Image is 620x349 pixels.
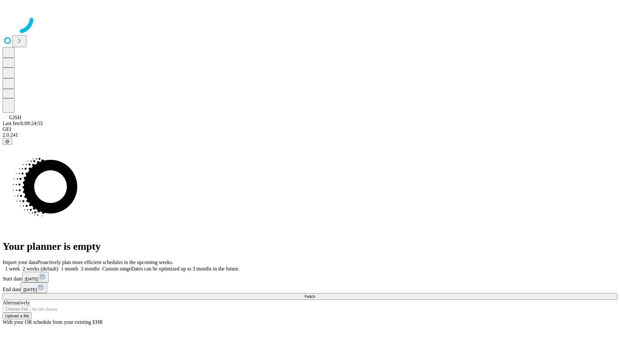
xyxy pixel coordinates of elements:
[61,266,78,271] span: 1 month
[3,312,32,319] button: Upload a file
[23,266,58,271] span: 2 weeks (default)
[21,282,47,293] button: [DATE]
[3,272,617,282] div: Start date
[3,121,43,126] span: Last fetch: 09:24:55
[3,282,617,293] div: End date
[102,266,131,271] span: Custom range
[81,266,100,271] span: 3 months
[5,139,10,144] span: @
[5,266,20,271] span: 1 week
[131,266,239,271] span: Dates can be optimized up to 3 months in the future.
[3,259,37,265] span: Import your data
[25,277,38,281] span: [DATE]
[3,240,617,252] h1: Your planner is empty
[3,319,103,325] span: With your OR schedule from your existing EHR
[37,259,173,265] span: Proactively plan more efficient schedules in the upcoming weeks.
[305,294,315,299] span: Fetch
[3,126,617,132] div: GEI
[9,115,21,120] span: GJSH
[3,293,617,300] button: Fetch
[23,287,37,292] span: [DATE]
[3,300,30,305] span: Alternatively
[3,132,617,138] div: 2.0.241
[22,272,49,282] button: [DATE]
[3,138,12,145] button: @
